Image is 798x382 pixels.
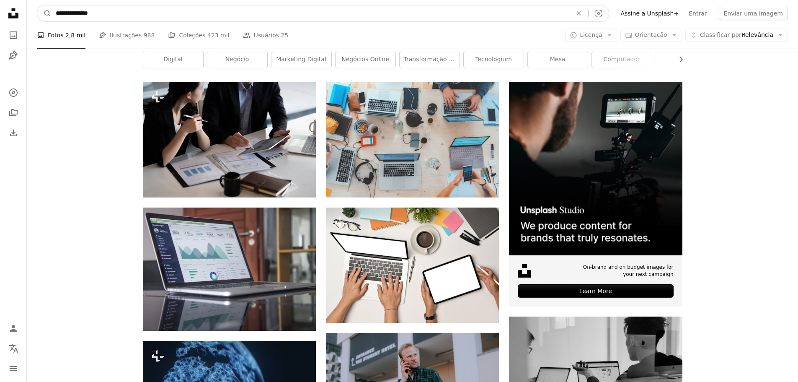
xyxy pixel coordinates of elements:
span: Relevância [700,31,773,39]
a: Início — Unsplash [5,5,22,23]
a: Ilustrações 988 [99,22,155,49]
a: On-brand and on budget images for your next campaignLearn More [509,82,682,307]
button: Idioma [5,340,22,357]
a: povo [656,51,716,68]
span: 988 [144,31,155,40]
button: Orientação [620,29,682,42]
a: Tecnologium [464,51,524,68]
button: Pesquise na Unsplash [37,5,52,21]
a: man using MacBook [509,370,682,378]
a: Acima ver dois jovens usando laptop e tablet digital na mesa de escritório branca. [326,261,499,269]
a: Fotos [5,27,22,44]
span: On-brand and on budget images for your next campaign [578,264,673,278]
a: Entrar [684,7,712,20]
a: laptop computer on glass-top table [143,265,316,273]
span: 25 [281,31,288,40]
img: file-1715652217532-464736461acbimage [509,82,682,255]
a: Coleções 423 mil [168,22,229,49]
button: Licença [565,29,617,42]
a: Entrar / Cadastrar-se [5,320,22,337]
img: file-1631678316303-ed18b8b5cb9cimage [518,264,531,278]
a: mesa [528,51,588,68]
a: Transformação digital [400,51,460,68]
span: Licença [580,31,602,38]
img: Close up de pessoas de negócios discutindo um plano financeiro com papelada e tablet digital. [143,82,316,197]
a: digital [143,51,203,68]
a: Close up de pessoas de negócios discutindo um plano financeiro com papelada e tablet digital. [143,136,316,143]
button: rolar lista para a direita [673,51,682,68]
div: Learn More [518,284,673,298]
button: Classificar porRelevância [685,29,788,42]
span: Classificar por [700,31,741,38]
a: Coleções [5,104,22,121]
form: Pesquise conteúdo visual em todo o site [37,5,609,22]
a: Ilustrações [5,47,22,64]
a: marketing digital [271,51,331,68]
span: 423 mil [207,31,230,40]
span: Orientação [635,31,667,38]
button: Menu [5,360,22,377]
a: negócios online [336,51,395,68]
img: Acima ver dois jovens usando laptop e tablet digital na mesa de escritório branca. [326,208,499,323]
a: Histórico de downloads [5,125,22,141]
a: computador [592,51,652,68]
a: Assine a Unsplash+ [616,7,684,20]
a: Usuários 25 [243,22,289,49]
a: Explorar [5,84,22,101]
img: laptop computer on glass-top table [143,208,316,331]
a: people sitting down near table with assorted laptop computers [326,136,499,143]
button: Enviar uma imagem [719,7,788,20]
button: Pesquisa visual [589,5,609,21]
img: people sitting down near table with assorted laptop computers [326,82,499,197]
button: Limpar [570,5,588,21]
a: negócio [207,51,267,68]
